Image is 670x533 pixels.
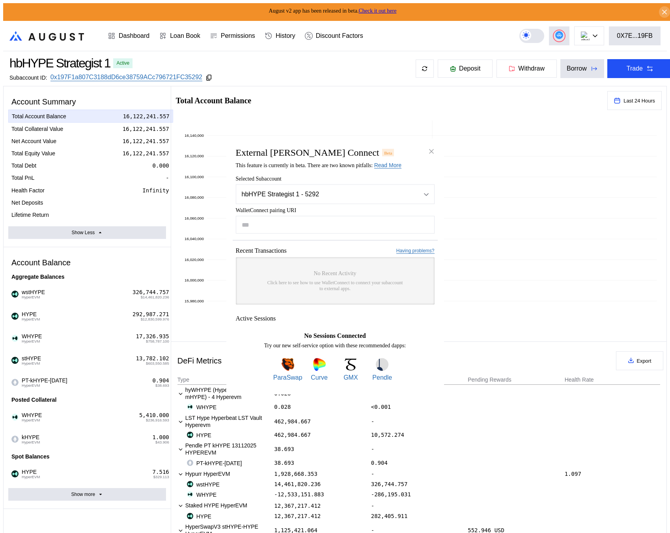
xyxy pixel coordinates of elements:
span: Click here to see how to use WalletConnect to connect your subaccount to external apps. [267,280,403,292]
img: _UP3jBsi_400x400.jpg [11,414,19,421]
div: WHYPE [187,404,216,411]
img: Curve [313,358,326,371]
div: Borrow [567,65,587,72]
text: 16,080,000 [185,195,204,199]
span: $603,550.585 [146,362,169,365]
div: Show Less [72,230,95,235]
text: 16,100,000 [185,175,204,179]
div: Pendle PT kHYPE 13112025 HYPEREVM [177,442,273,456]
div: 10,572.274 [371,432,404,438]
div: 292,987.271 [133,311,169,318]
div: Total PnL [11,174,34,181]
div: Dashboard [119,32,149,39]
img: ParaSwap [282,358,294,371]
img: hyperevm-CUbfO1az.svg [16,417,20,421]
span: HYPE [19,469,40,479]
div: 16,122,241.557 [123,113,170,120]
div: - [371,470,467,478]
div: 16,122,241.557 [123,150,169,157]
div: Beta [382,149,394,156]
div: Type [177,376,189,383]
img: GMX [344,358,357,371]
div: 326,744.757 [133,289,169,296]
div: 12,367,217.412 [274,503,321,509]
div: hbHYPE Strategist 1 [9,56,110,71]
a: PendlePendle [368,358,397,381]
div: Loan Book [170,32,200,39]
div: hbHYPE Strategist 1 - 5292 [242,191,408,198]
div: 0X7E...19FB [617,32,653,39]
div: 16,122,241.557 [123,125,169,132]
div: 13,782.102 [136,355,169,362]
div: Subaccount ID: [9,75,47,81]
div: 17,326.935 [136,333,169,340]
div: - [166,174,169,181]
span: Pendle [372,374,392,381]
div: - [166,199,169,206]
span: $12,830,599.976 [141,317,169,321]
div: 462,984.667 [274,418,311,425]
span: Recent Transactions [236,247,287,254]
div: 1,928,668.353 [274,471,317,477]
div: 16,122,241.557 [123,138,169,145]
a: CurveCurve [305,358,334,381]
div: <0.001 [371,404,391,410]
div: Total Account Balance [12,113,66,120]
span: HyperEVM [22,295,45,299]
div: 38.693 [274,460,294,466]
div: DeFi Metrics [177,356,222,365]
img: hyperliquid.jpg [187,432,193,438]
span: Last 24 Hours [623,98,655,104]
div: 462,984.667 [274,432,311,438]
span: HyperEVM [22,475,40,479]
a: 0x197F1a807C3188dD6ce38759ACc796721FC35292 [50,74,202,81]
span: $236,916.593 [146,418,169,422]
a: Read More [374,162,401,169]
text: 15,980,000 [185,299,204,303]
span: WHYPE [19,333,42,343]
img: hyperliquid.jpg [11,357,19,364]
div: Health Rate [565,376,594,383]
div: Posted Collateral [8,393,166,406]
h2: External [PERSON_NAME] Connect [236,147,379,158]
span: August v2 app has been released in beta. [269,8,397,14]
div: Infinity [142,187,169,194]
div: Aggregate Balances [8,270,166,283]
img: hyperliquid.png [11,291,19,298]
div: - [371,501,467,509]
div: Total Equity Value [11,150,55,157]
div: LST Hype Hyperbeat LST Vault Hyperevm [177,414,273,429]
span: HyperEVM [22,440,40,444]
span: No Recent Activity [314,270,356,277]
span: GMX [343,374,358,381]
div: Staked HYPE HyperEVM [177,501,273,509]
div: Account Summary [8,94,166,110]
text: 16,040,000 [185,237,204,241]
div: -286,195.031 [371,491,411,498]
div: Show more [71,492,95,497]
span: HyperEVM [22,362,41,365]
span: Deposit [459,65,480,72]
span: HyperEVM [22,384,67,388]
img: chain logo [581,32,590,40]
img: hyperevm-CUbfO1az.svg [16,316,20,320]
div: wstHYPE [187,481,220,488]
text: 16,120,000 [185,154,204,158]
div: - [371,414,467,429]
span: kHYPE [19,434,40,444]
div: PT-kHYPE-[DATE] [187,460,242,467]
img: hyperliquid.jpg [11,470,19,477]
div: Trade [627,65,643,72]
text: 16,060,000 [185,216,204,220]
img: hyperliquid.png [187,481,193,487]
text: 16,140,000 [185,133,204,138]
span: $38.693 [155,384,169,388]
div: Total Debt [11,162,36,169]
div: Active [116,60,129,66]
span: $14,461,820.236 [141,295,169,299]
span: $43.906 [155,440,169,444]
div: 0.904 [371,460,388,466]
button: close modal [425,145,438,158]
span: PT-kHYPE-[DATE] [19,377,67,388]
img: empty-token.png [11,436,19,443]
